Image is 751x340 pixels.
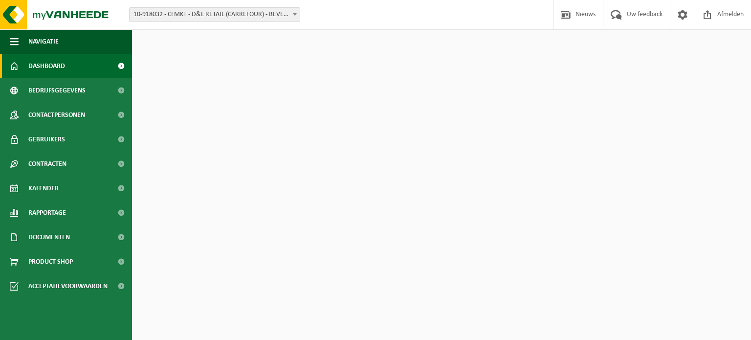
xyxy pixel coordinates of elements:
span: Navigatie [28,29,59,54]
span: Acceptatievoorwaarden [28,274,108,298]
span: Contactpersonen [28,103,85,127]
span: Contracten [28,152,66,176]
span: Product Shop [28,249,73,274]
span: Kalender [28,176,59,201]
span: Documenten [28,225,70,249]
span: 10-918032 - CFMKT - D&L RETAIL (CARREFOUR) - BEVEREN-WAAS [130,8,300,22]
span: Rapportage [28,201,66,225]
span: 10-918032 - CFMKT - D&L RETAIL (CARREFOUR) - BEVEREN-WAAS [129,7,300,22]
span: Bedrijfsgegevens [28,78,86,103]
span: Gebruikers [28,127,65,152]
span: Dashboard [28,54,65,78]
